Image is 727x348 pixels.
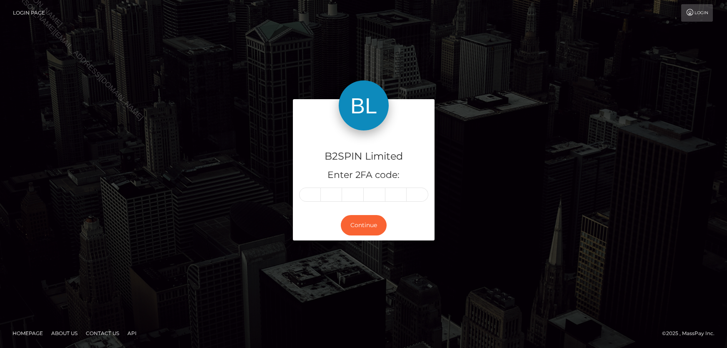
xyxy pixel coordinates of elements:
[681,4,713,22] a: Login
[341,215,387,235] button: Continue
[48,327,81,340] a: About Us
[299,149,428,164] h4: B2SPIN Limited
[299,169,428,182] h5: Enter 2FA code:
[82,327,122,340] a: Contact Us
[124,327,140,340] a: API
[9,327,46,340] a: Homepage
[339,80,389,130] img: B2SPIN Limited
[13,4,45,22] a: Login Page
[662,329,721,338] div: © 2025 , MassPay Inc.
